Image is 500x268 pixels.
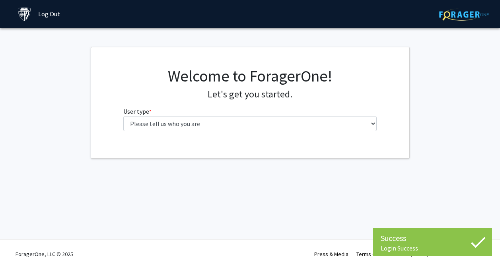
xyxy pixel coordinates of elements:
[314,251,348,258] a: Press & Media
[18,7,31,21] img: Johns Hopkins University Logo
[439,8,489,21] img: ForagerOne Logo
[381,232,484,244] div: Success
[123,89,377,100] h4: Let's get you started.
[381,244,484,252] div: Login Success
[16,240,73,268] div: ForagerOne, LLC © 2025
[123,107,152,116] label: User type
[466,232,494,262] iframe: Chat
[123,66,377,85] h1: Welcome to ForagerOne!
[356,251,388,258] a: Terms of Use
